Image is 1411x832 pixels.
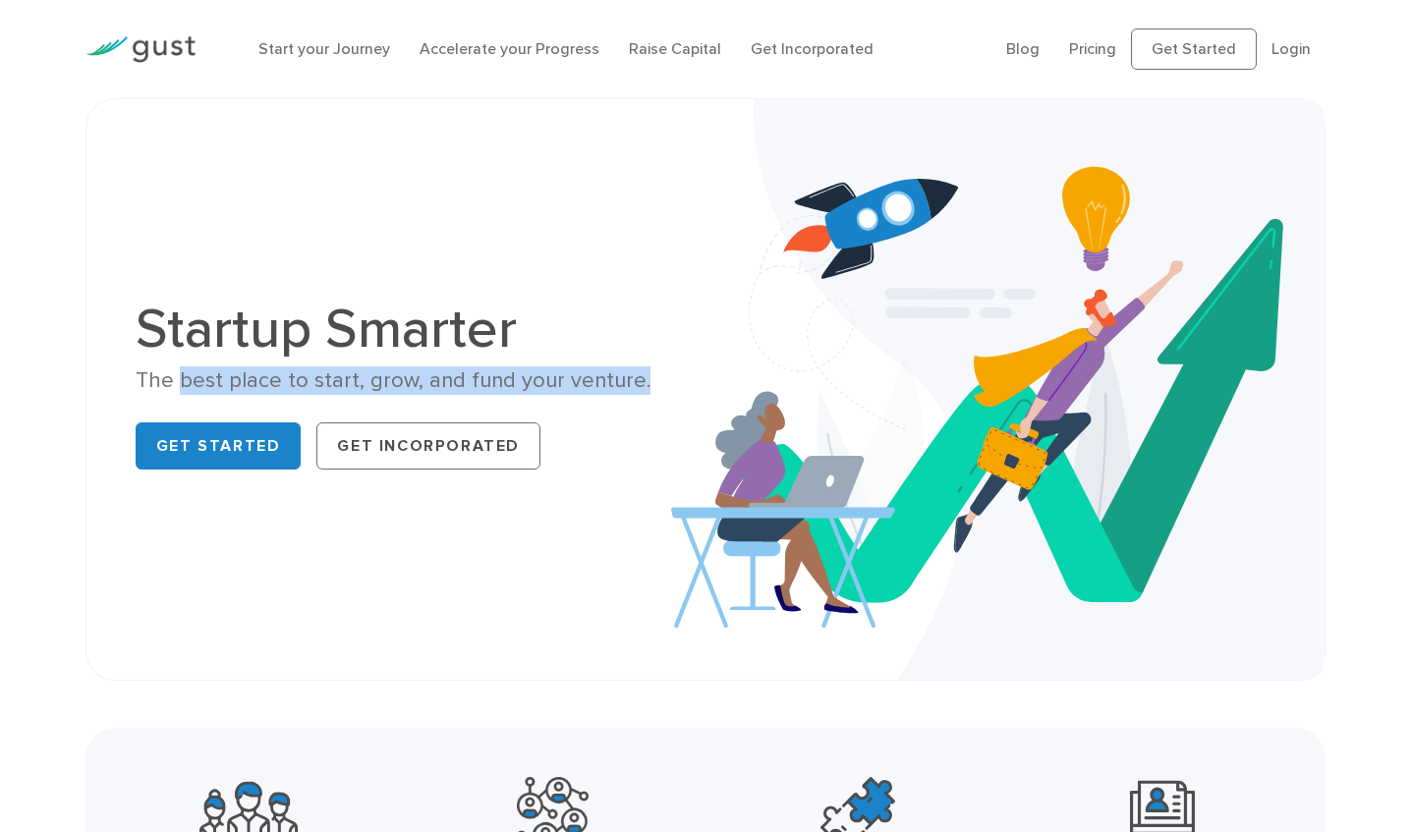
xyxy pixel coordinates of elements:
a: Get Incorporated [751,39,874,58]
div: The best place to start, grow, and fund your venture. [136,366,691,395]
h1: Startup Smarter [136,302,691,357]
a: Get Incorporated [316,422,540,470]
a: Raise Capital [629,39,721,58]
a: Get Started [136,422,302,470]
a: Accelerate your Progress [420,39,599,58]
img: Gust Logo [85,36,196,63]
a: Start your Journey [258,39,390,58]
a: Blog [1006,39,1040,58]
img: Startup Smarter Hero [671,99,1325,680]
a: Pricing [1069,39,1116,58]
a: Get Started [1131,28,1257,70]
a: Login [1271,39,1311,58]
